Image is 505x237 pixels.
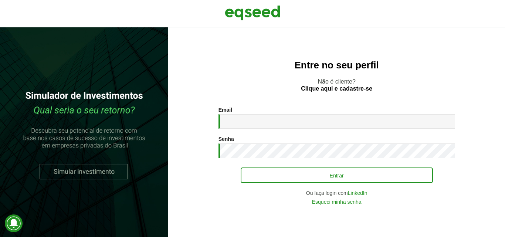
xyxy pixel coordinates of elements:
button: Entrar [241,167,433,183]
h2: Entre no seu perfil [183,60,490,71]
img: EqSeed Logo [225,4,280,22]
div: Ou faça login com [218,190,455,196]
label: Email [218,107,232,112]
a: Clique aqui e cadastre-se [301,86,372,92]
a: Esqueci minha senha [312,199,362,204]
p: Não é cliente? [183,78,490,92]
label: Senha [218,136,234,142]
a: LinkedIn [348,190,367,196]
